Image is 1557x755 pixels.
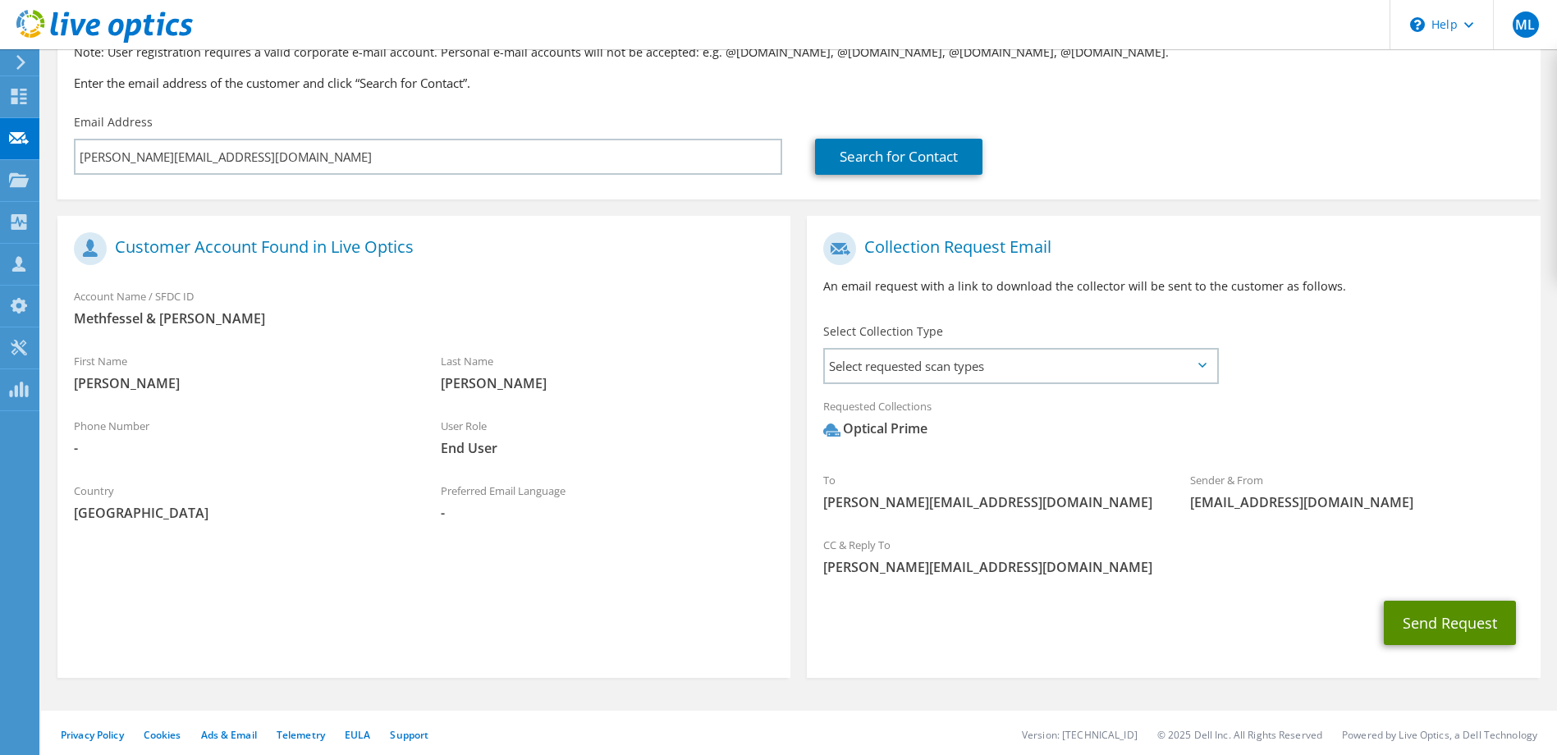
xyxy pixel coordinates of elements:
div: Account Name / SFDC ID [57,279,790,336]
span: [EMAIL_ADDRESS][DOMAIN_NAME] [1190,493,1524,511]
span: Methfessel & [PERSON_NAME] [74,309,774,327]
li: © 2025 Dell Inc. All Rights Reserved [1157,728,1322,742]
a: Support [390,728,428,742]
p: Note: User registration requires a valid corporate e-mail account. Personal e-mail accounts will ... [74,43,1524,62]
span: [GEOGRAPHIC_DATA] [74,504,408,522]
div: Preferred Email Language [424,474,791,530]
span: [PERSON_NAME][EMAIL_ADDRESS][DOMAIN_NAME] [823,493,1157,511]
span: [PERSON_NAME][EMAIL_ADDRESS][DOMAIN_NAME] [823,558,1523,576]
span: [PERSON_NAME] [441,374,775,392]
div: User Role [424,409,791,465]
div: Sender & From [1174,463,1541,519]
h1: Customer Account Found in Live Optics [74,232,766,265]
div: Country [57,474,424,530]
a: EULA [345,728,370,742]
a: Privacy Policy [61,728,124,742]
h3: Enter the email address of the customer and click “Search for Contact”. [74,74,1524,92]
a: Cookies [144,728,181,742]
span: - [441,504,775,522]
label: Email Address [74,114,153,130]
span: End User [441,439,775,457]
div: Requested Collections [807,389,1540,455]
button: Send Request [1384,601,1516,645]
div: To [807,463,1174,519]
a: Ads & Email [201,728,257,742]
div: Optical Prime [823,419,927,438]
div: First Name [57,344,424,400]
li: Powered by Live Optics, a Dell Technology [1342,728,1537,742]
span: - [74,439,408,457]
svg: \n [1410,17,1425,32]
h1: Collection Request Email [823,232,1515,265]
span: ML [1513,11,1539,38]
label: Select Collection Type [823,323,943,340]
li: Version: [TECHNICAL_ID] [1022,728,1138,742]
a: Search for Contact [815,139,982,175]
a: Telemetry [277,728,325,742]
div: Phone Number [57,409,424,465]
span: Select requested scan types [825,350,1216,382]
div: CC & Reply To [807,528,1540,584]
span: [PERSON_NAME] [74,374,408,392]
p: An email request with a link to download the collector will be sent to the customer as follows. [823,277,1523,295]
div: Last Name [424,344,791,400]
